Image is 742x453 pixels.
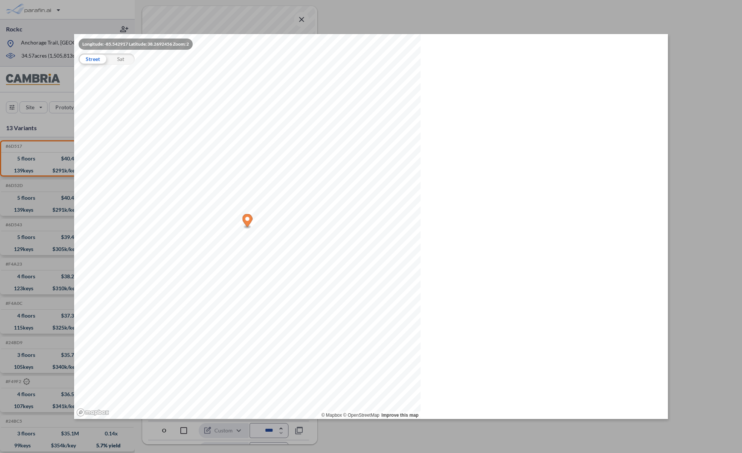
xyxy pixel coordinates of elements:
[321,413,342,418] a: Mapbox
[107,53,135,65] div: Sat
[74,34,420,419] canvas: Map
[242,214,253,229] div: Map marker
[343,413,379,418] a: OpenStreetMap
[79,39,193,50] div: Longitude: -85.542917 Latitude: 38.2692456 Zoom: 2
[381,413,418,418] a: Improve this map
